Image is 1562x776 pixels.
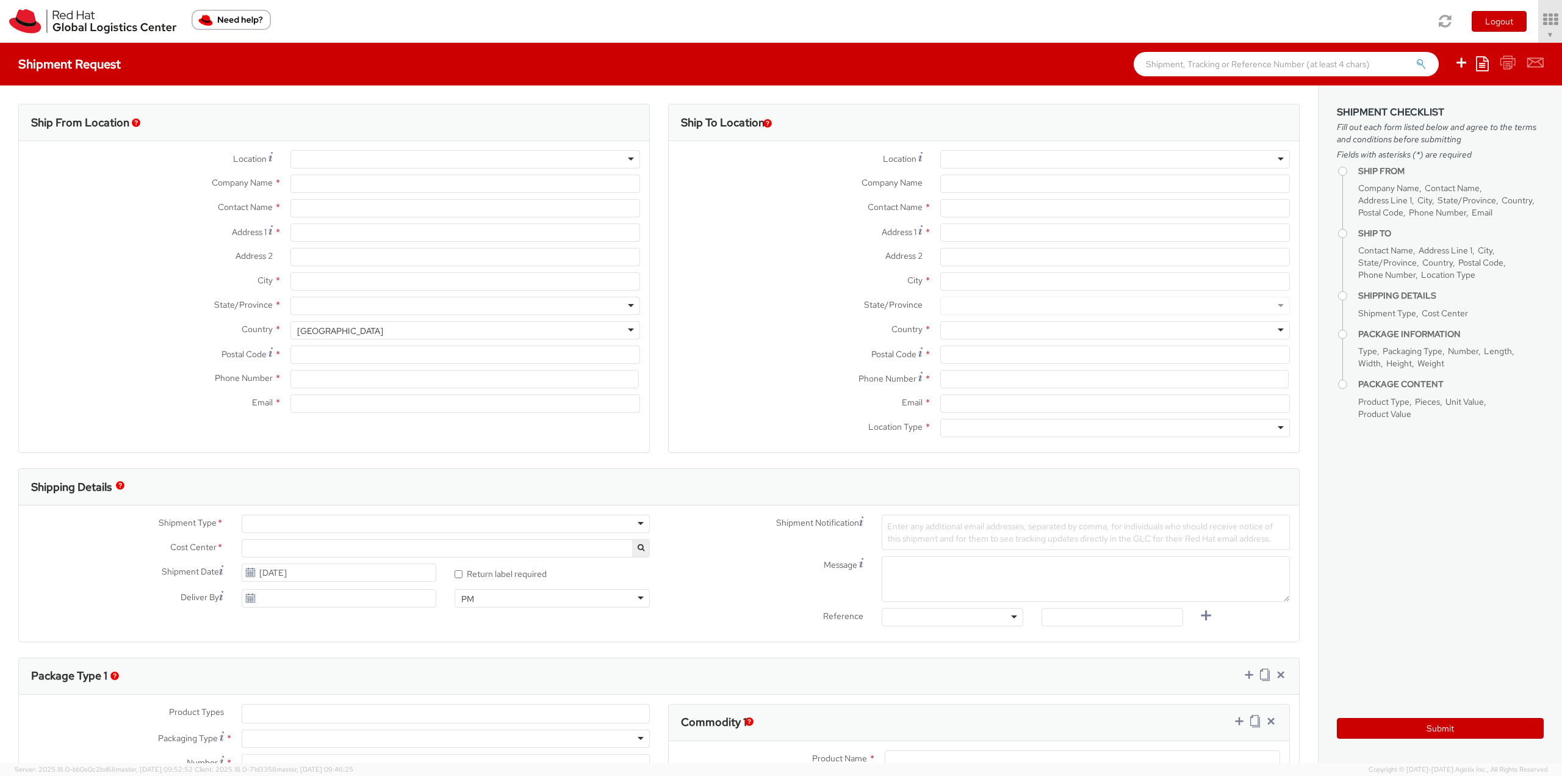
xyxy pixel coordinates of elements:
h4: Shipment Request [18,57,121,71]
span: Phone Number [858,373,916,384]
span: Company Name [212,177,273,188]
div: [GEOGRAPHIC_DATA] [297,325,383,337]
span: Cost Center [170,541,217,555]
span: Enter any additional email addresses, separated by comma, for individuals who should receive noti... [887,521,1273,544]
span: Company Name [862,177,923,188]
h3: Shipment Checklist [1337,107,1544,118]
span: master, [DATE] 09:52:52 [116,765,193,774]
span: State/Province [214,299,273,310]
span: Country [242,324,273,335]
span: Cost Center [1422,308,1468,319]
span: City [257,275,273,286]
span: Address 2 [236,250,273,261]
span: Postal Code [221,349,267,360]
span: Server: 2025.18.0-bb0e0c2bd68 [15,765,193,774]
span: Product Types [169,706,224,717]
span: Type [1358,346,1377,357]
h4: Package Content [1358,380,1544,389]
span: Postal Code [871,349,916,360]
span: Fields with asterisks (*) are required [1337,148,1544,161]
span: Email [902,397,923,408]
span: Fill out each form listed below and agree to the terms and conditions before submitting [1337,121,1544,145]
span: Reference [823,611,863,622]
span: Phone Number [215,372,273,383]
span: Address 1 [882,227,916,238]
input: Shipment, Tracking or Reference Number (at least 4 chars) [1134,52,1439,76]
span: Deliver By [181,591,219,604]
span: Number [187,757,218,768]
span: Postal Code [1458,257,1503,268]
span: Width [1358,358,1381,369]
span: City [907,275,923,286]
span: Location [233,153,267,164]
span: Product Type [1358,396,1409,407]
span: Contact Name [218,201,273,212]
h4: Shipping Details [1358,291,1544,300]
span: City [1478,245,1492,256]
span: Length [1484,346,1512,357]
button: Logout [1472,11,1527,32]
span: Country [1422,257,1453,268]
span: Company Name [1358,183,1419,194]
span: Location Type [1421,269,1475,280]
h3: Ship To Location [681,117,765,129]
button: Submit [1337,718,1544,739]
span: Packaging Type [1383,346,1442,357]
h3: Commodity 1 [681,716,747,728]
span: Email [1472,207,1492,218]
div: PM [461,593,474,605]
span: Unit Value [1445,396,1484,407]
span: Shipment Type [1358,308,1416,319]
span: Phone Number [1409,207,1466,218]
span: Height [1386,358,1412,369]
span: Copyright © [DATE]-[DATE] Agistix Inc., All Rights Reserved [1369,765,1547,775]
span: Email [252,397,273,408]
span: Product Name [812,753,867,764]
span: Pieces [1415,396,1440,407]
span: Phone Number [1358,269,1416,280]
span: Address Line 1 [1419,245,1472,256]
h3: Ship From Location [31,117,129,129]
span: Shipment Notification [776,517,859,529]
h4: Package Information [1358,330,1544,339]
h3: Shipping Details [31,481,112,493]
span: Weight [1417,358,1444,369]
span: Packaging Type [158,733,218,744]
span: master, [DATE] 09:46:25 [276,765,353,774]
span: State/Province [1358,257,1417,268]
span: Shipment Type [159,517,217,531]
span: Client: 2025.18.0-71d3358 [195,765,353,774]
span: Contact Name [868,201,923,212]
img: rh-logistics-00dfa346123c4ec078e1.svg [9,9,176,34]
span: Country [1502,195,1532,206]
label: Return label required [455,566,549,580]
h3: Package Type 1 [31,670,107,682]
span: Contact Name [1358,245,1413,256]
span: State/Province [1438,195,1496,206]
span: State/Province [864,299,923,310]
span: Product Value [1358,408,1411,419]
span: Address Line 1 [1358,195,1412,206]
span: Contact Name [1425,183,1480,194]
input: Return label required [455,570,462,578]
span: Number [1448,346,1478,357]
span: Location Type [868,421,923,432]
span: Address 1 [232,227,267,238]
span: Postal Code [1358,207,1403,218]
span: Address 2 [885,250,923,261]
button: Need help? [192,10,271,30]
span: Message [824,559,857,570]
span: ▼ [1547,30,1554,40]
span: Location [883,153,916,164]
h4: Ship To [1358,229,1544,238]
span: Country [891,324,923,335]
span: City [1417,195,1432,206]
h4: Ship From [1358,167,1544,176]
span: Shipment Date [162,565,219,578]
